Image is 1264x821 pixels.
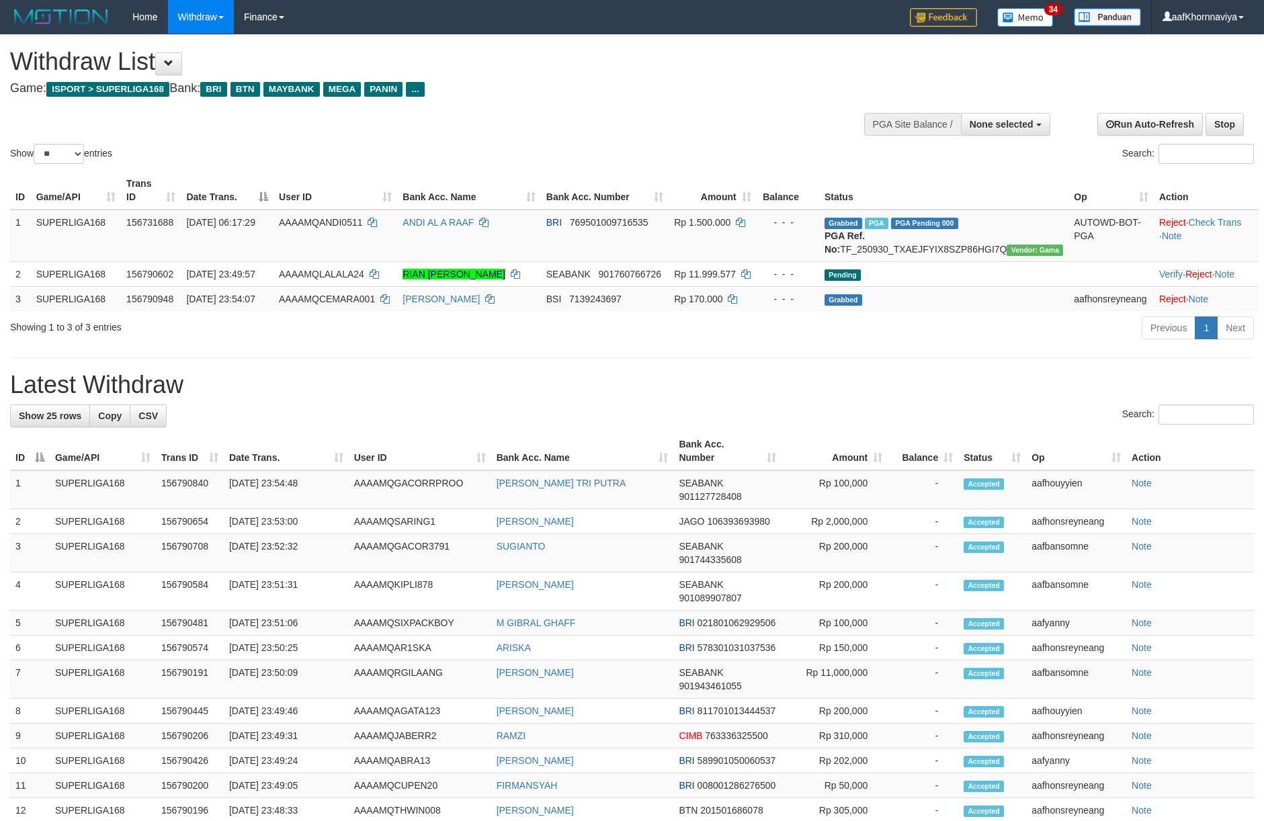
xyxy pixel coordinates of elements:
span: Grabbed [825,294,862,306]
td: - [888,509,958,534]
label: Search: [1122,144,1254,164]
td: 156790200 [156,773,224,798]
a: Check Trans [1189,217,1242,228]
td: 4 [10,572,50,611]
a: Verify [1159,269,1183,279]
span: Copy 763336325500 to clipboard [705,730,767,741]
span: Copy 021801062929506 to clipboard [698,617,776,628]
td: 156790206 [156,724,224,748]
td: 156790445 [156,699,224,724]
span: Copy 008001286276500 to clipboard [698,780,776,791]
span: PGA Pending [891,218,958,229]
th: Date Trans.: activate to sort column ascending [224,432,349,470]
td: SUPERLIGA168 [50,572,156,611]
td: 156790654 [156,509,224,534]
td: [DATE] 23:49:24 [224,748,349,773]
td: SUPERLIGA168 [50,724,156,748]
td: 156790191 [156,660,224,699]
a: Note [1132,755,1152,766]
span: Accepted [964,643,1004,654]
span: [DATE] 23:49:57 [186,269,255,279]
span: Copy [98,410,122,421]
span: Accepted [964,668,1004,679]
td: [DATE] 23:52:32 [224,534,349,572]
td: aafbansomne [1026,660,1126,699]
th: Bank Acc. Name: activate to sort column ascending [397,171,540,210]
a: Run Auto-Refresh [1097,113,1203,136]
td: · [1154,286,1259,311]
a: Note [1132,617,1152,628]
a: Note [1132,705,1152,716]
th: Op: activate to sort column ascending [1068,171,1154,210]
span: SEABANK [679,579,723,590]
div: - - - [762,267,814,281]
img: panduan.png [1074,8,1141,26]
span: Copy 201501686078 to clipboard [700,805,763,816]
td: 1 [10,470,50,509]
a: [PERSON_NAME] [497,667,574,678]
td: - [888,660,958,699]
td: 8 [10,699,50,724]
span: PANIN [364,82,403,97]
td: aafhonsreyneang [1026,636,1126,660]
td: 156790481 [156,611,224,636]
a: Note [1214,269,1234,279]
span: Accepted [964,731,1004,742]
span: SEABANK [546,269,591,279]
th: ID [10,171,31,210]
td: [DATE] 23:53:00 [224,509,349,534]
td: SUPERLIGA168 [50,534,156,572]
td: Rp 202,000 [782,748,888,773]
td: [DATE] 23:49:46 [224,699,349,724]
span: Grabbed [825,218,862,229]
td: aafbansomne [1026,572,1126,611]
td: AUTOWD-BOT-PGA [1068,210,1154,262]
a: Show 25 rows [10,404,90,427]
th: Amount: activate to sort column ascending [669,171,757,210]
td: 7 [10,660,50,699]
span: MAYBANK [263,82,320,97]
span: Accepted [964,542,1004,553]
span: 34 [1044,3,1062,15]
span: Copy 901943461055 to clipboard [679,681,741,691]
a: SUGIANTO [497,541,546,552]
a: FIRMANSYAH [497,780,558,791]
td: - [888,611,958,636]
td: SUPERLIGA168 [50,699,156,724]
a: Note [1132,478,1152,488]
span: Rp 1.500.000 [674,217,730,228]
td: AAAAMQABRA13 [349,748,491,773]
td: TF_250930_TXAEJFYIX8SZP86HGI7Q [819,210,1068,262]
span: Accepted [964,618,1004,630]
span: BRI [679,705,694,716]
span: MEGA [323,82,362,97]
td: aafhouyyien [1026,699,1126,724]
td: AAAAMQGACOR3791 [349,534,491,572]
th: Action [1154,171,1259,210]
span: AAAAMQLALALA24 [279,269,364,279]
td: Rp 200,000 [782,699,888,724]
td: [DATE] 23:50:09 [224,660,349,699]
td: Rp 310,000 [782,724,888,748]
td: 2 [10,261,31,286]
button: None selected [961,113,1050,136]
td: [DATE] 23:49:05 [224,773,349,798]
a: Note [1162,230,1182,241]
th: Balance: activate to sort column ascending [888,432,958,470]
span: Accepted [964,806,1004,817]
td: 156790574 [156,636,224,660]
a: Reject [1185,269,1212,279]
td: [DATE] 23:49:31 [224,724,349,748]
td: - [888,572,958,611]
td: SUPERLIGA168 [50,611,156,636]
span: Copy 589901050060537 to clipboard [698,755,776,766]
td: SUPERLIGA168 [50,748,156,773]
span: Copy 578301031037536 to clipboard [698,642,776,653]
span: BRI [679,780,694,791]
th: User ID: activate to sort column ascending [273,171,397,210]
td: 156790840 [156,470,224,509]
h1: Withdraw List [10,48,829,75]
td: · · [1154,261,1259,286]
td: AAAAMQAGATA123 [349,699,491,724]
td: aafyanny [1026,748,1126,773]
